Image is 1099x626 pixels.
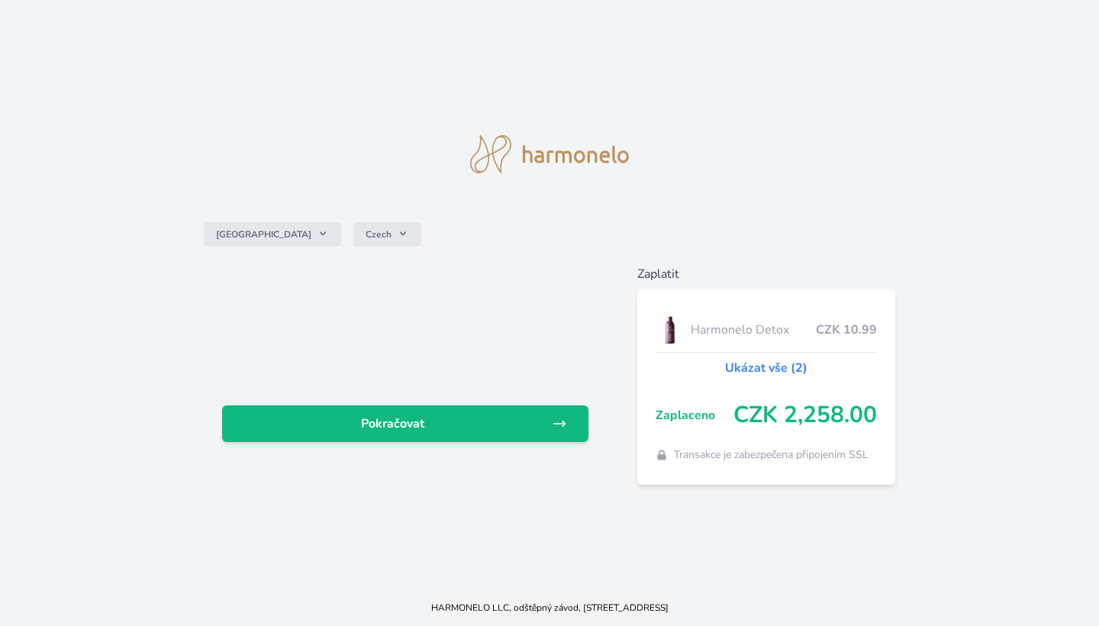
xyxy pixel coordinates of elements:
a: Ukázat vše (2) [725,359,807,377]
img: DETOX_se_stinem_x-lo.jpg [656,311,685,349]
span: Pokračovat [234,415,552,433]
h6: Zaplatit [637,265,896,283]
span: CZK 2,258.00 [733,402,877,429]
a: Pokračovat [222,405,588,442]
span: Czech [366,228,392,240]
span: Harmonelo Detox [691,321,817,339]
button: [GEOGRAPHIC_DATA] [204,222,341,247]
img: logo.svg [470,135,629,173]
span: [GEOGRAPHIC_DATA] [216,228,311,240]
span: Transakce je zabezpečena připojením SSL [674,447,869,463]
span: CZK 10.99 [816,321,877,339]
span: Zaplaceno [656,406,734,424]
button: Czech [353,222,421,247]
